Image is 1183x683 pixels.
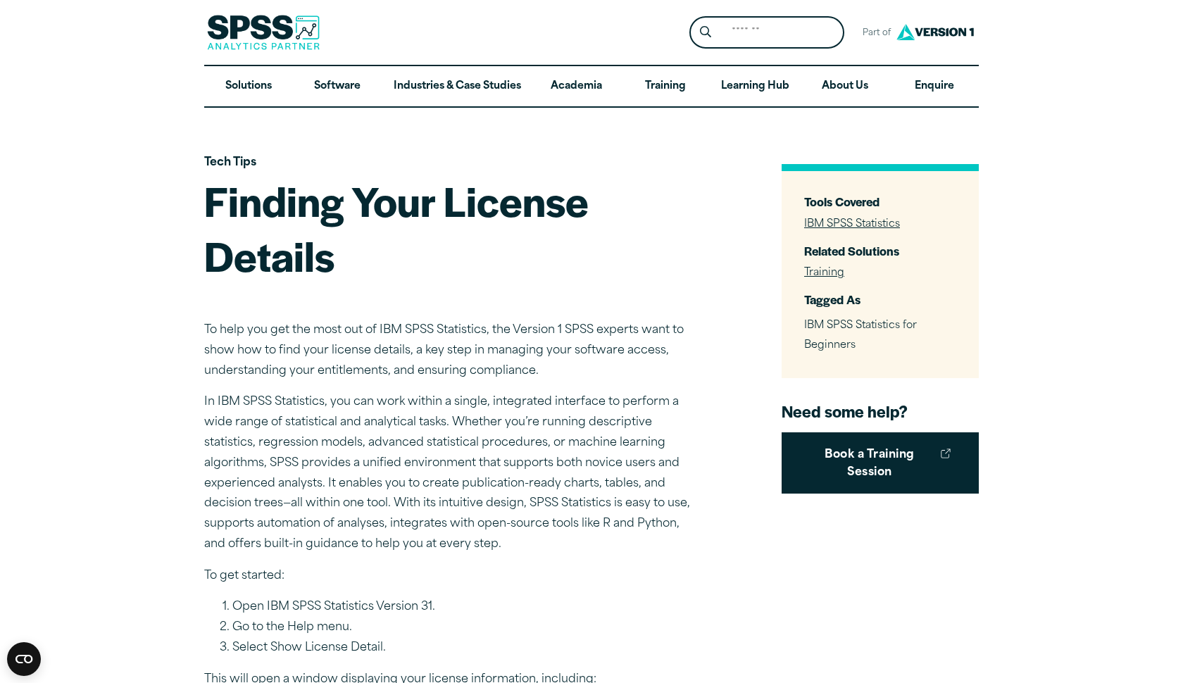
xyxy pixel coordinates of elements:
h4: Need some help? [782,401,979,422]
li: Open IBM SPSS Statistics Version 31. [232,597,697,618]
p: Tech Tips [204,153,697,173]
a: Software [293,66,382,107]
a: Industries & Case Studies [382,66,532,107]
img: SPSS Analytics Partner [207,15,320,50]
nav: Desktop version of site main menu [204,66,979,107]
a: Training [804,268,844,278]
a: About Us [801,66,889,107]
button: Search magnifying glass icon [693,20,719,46]
li: Select Show License Detail. [232,638,697,658]
a: Learning Hub [710,66,801,107]
a: Solutions [204,66,293,107]
p: To help you get the most out of IBM SPSS Statistics, the Version 1 SPSS experts want to show how ... [204,320,697,381]
form: Site Header Search Form [689,16,844,49]
span: IBM SPSS Statistics for Beginners [804,320,917,351]
li: Go to the Help menu. [232,618,697,638]
img: Version1 Logo [893,19,977,45]
a: Academia [532,66,621,107]
h1: Finding Your License Details [204,173,697,282]
p: To get started: [204,566,697,587]
button: Open CMP widget [7,642,41,676]
a: Enquire [890,66,979,107]
p: In IBM SPSS Statistics, you can work within a single, integrated interface to perform a wide rang... [204,392,697,554]
h3: Tagged As [804,292,956,308]
svg: Search magnifying glass icon [700,26,711,38]
h3: Tools Covered [804,194,956,210]
a: IBM SPSS Statistics [804,219,900,230]
a: Training [621,66,710,107]
a: Book a Training Session [782,432,979,494]
h3: Related Solutions [804,243,956,259]
span: Part of [856,23,893,44]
